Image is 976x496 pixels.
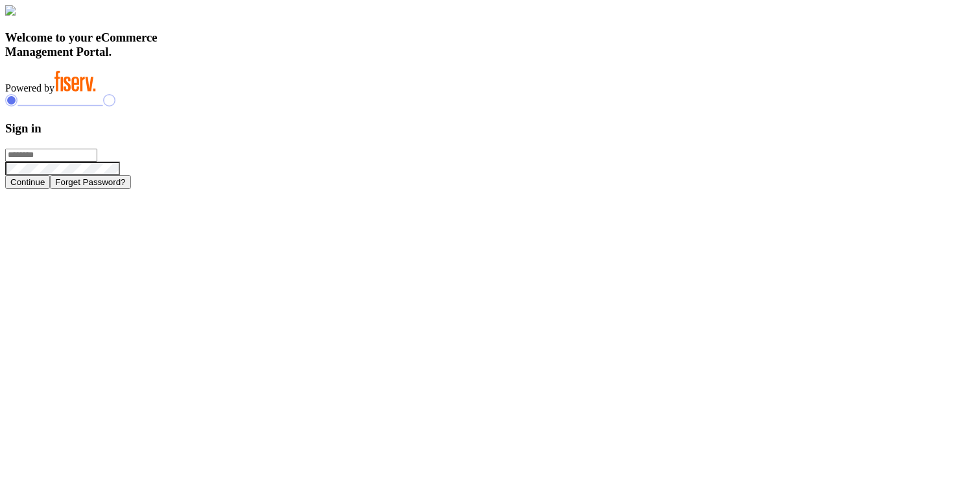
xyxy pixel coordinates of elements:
img: card_Illustration.svg [5,5,16,16]
h3: Welcome to your eCommerce Management Portal. [5,31,971,59]
button: Continue [5,175,50,189]
span: Powered by [5,82,54,93]
h3: Sign in [5,121,971,136]
button: Forget Password? [50,175,130,189]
